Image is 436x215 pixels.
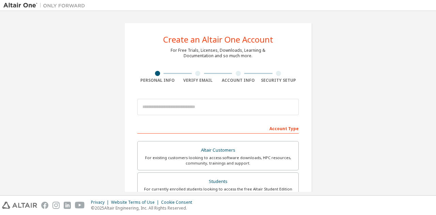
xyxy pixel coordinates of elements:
[178,78,218,83] div: Verify Email
[91,205,196,211] p: © 2025 Altair Engineering, Inc. All Rights Reserved.
[142,145,294,155] div: Altair Customers
[142,177,294,186] div: Students
[218,78,259,83] div: Account Info
[161,200,196,205] div: Cookie Consent
[41,202,48,209] img: facebook.svg
[2,202,37,209] img: altair_logo.svg
[142,155,294,166] div: For existing customers looking to access software downloads, HPC resources, community, trainings ...
[137,78,178,83] div: Personal Info
[64,202,71,209] img: linkedin.svg
[91,200,111,205] div: Privacy
[75,202,85,209] img: youtube.svg
[3,2,89,9] img: Altair One
[142,186,294,197] div: For currently enrolled students looking to access the free Altair Student Edition bundle and all ...
[259,78,299,83] div: Security Setup
[137,123,299,134] div: Account Type
[52,202,60,209] img: instagram.svg
[171,48,265,59] div: For Free Trials, Licenses, Downloads, Learning & Documentation and so much more.
[163,35,273,44] div: Create an Altair One Account
[111,200,161,205] div: Website Terms of Use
